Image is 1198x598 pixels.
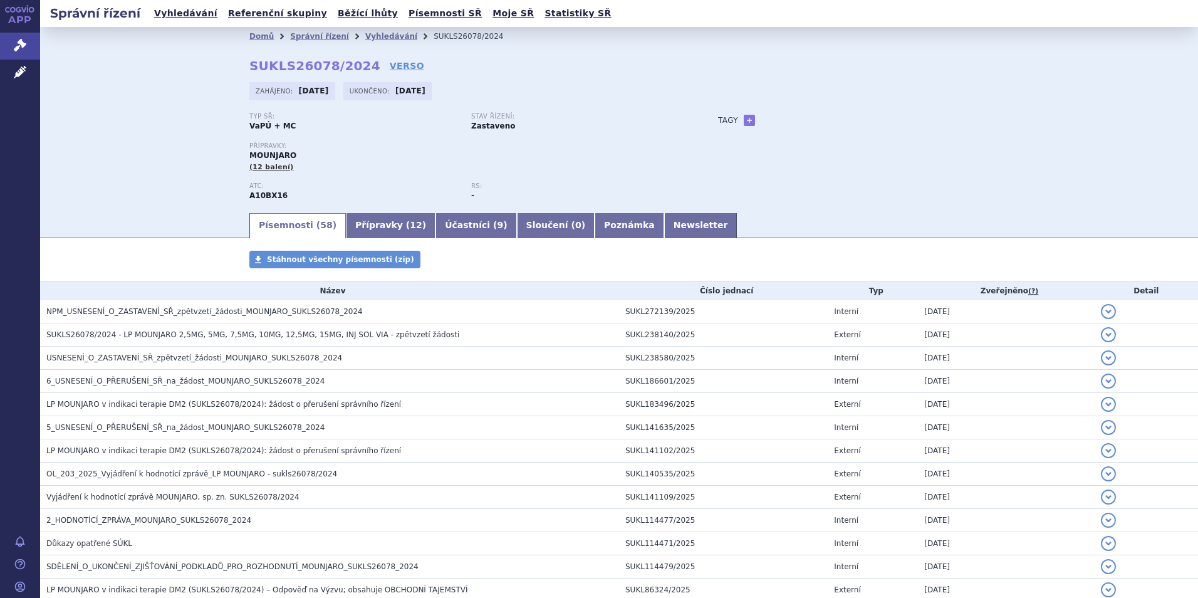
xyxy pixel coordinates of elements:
[405,5,486,22] a: Písemnosti SŘ
[918,323,1094,347] td: [DATE]
[256,86,295,96] span: Zahájeno:
[619,555,828,579] td: SUKL114479/2025
[1101,490,1116,505] button: detail
[834,446,860,455] span: Externí
[918,555,1094,579] td: [DATE]
[619,323,828,347] td: SUKL238140/2025
[350,86,392,96] span: Ukončeno:
[834,354,858,362] span: Interní
[40,281,619,300] th: Název
[834,423,858,432] span: Interní
[918,486,1094,509] td: [DATE]
[619,347,828,370] td: SUKL238580/2025
[834,377,858,386] span: Interní
[390,60,424,72] a: VERSO
[46,423,325,432] span: 5_USNESENÍ_O_PŘERUŠENÍ_SŘ_na_žádost_MOUNJARO_SUKLS26078_2024
[249,163,293,171] span: (12 balení)
[834,400,860,409] span: Externí
[834,585,860,594] span: Externí
[1101,513,1116,528] button: detail
[1095,281,1198,300] th: Detail
[918,370,1094,393] td: [DATE]
[1101,304,1116,319] button: detail
[918,300,1094,323] td: [DATE]
[1101,397,1116,412] button: detail
[46,516,251,525] span: 2_HODNOTÍCÍ_ZPRÁVA_MOUNJARO_SUKLS26078_2024
[40,4,150,22] h2: Správní řízení
[46,307,363,316] span: NPM_USNESENÍ_O_ZASTAVENÍ_SŘ_zpětvzetí_žádosti_MOUNJARO_SUKLS26078_2024
[249,32,274,41] a: Domů
[619,370,828,393] td: SUKL186601/2025
[834,516,858,525] span: Interní
[434,27,519,46] li: SUKLS26078/2024
[471,191,474,200] strong: -
[834,539,858,548] span: Interní
[834,330,860,339] span: Externí
[834,493,860,501] span: Externí
[1101,374,1116,389] button: detail
[918,416,1094,439] td: [DATE]
[718,113,738,128] h3: Tagy
[1101,327,1116,342] button: detail
[46,330,459,339] span: SUKLS26078/2024 - LP MOUNJARO 2,5MG, 5MG, 7,5MG, 10MG, 12,5MG, 15MG, INJ SOL VIA - zpětvzetí žádosti
[834,307,858,316] span: Interní
[619,416,828,439] td: SUKL141635/2025
[46,377,325,386] span: 6_USNESENÍ_O_PŘERUŠENÍ_SŘ_na_žádost_MOUNJARO_SUKLS26078_2024
[46,585,468,594] span: LP MOUNJARO v indikaci terapie DM2 (SUKLS26078/2024) – Odpověď na Výzvu; obsahuje OBCHODNÍ TAJEMSTVÍ
[918,509,1094,532] td: [DATE]
[918,281,1094,300] th: Zveřejněno
[541,5,615,22] a: Statistiky SŘ
[395,87,425,95] strong: [DATE]
[918,439,1094,463] td: [DATE]
[834,469,860,478] span: Externí
[664,213,737,238] a: Newsletter
[249,182,459,190] p: ATC:
[46,493,299,501] span: Vyjádření k hodnotící zprávě MOUNJARO, sp. zn. SUKLS26078/2024
[619,509,828,532] td: SUKL114477/2025
[435,213,516,238] a: Účastníci (9)
[471,182,680,190] p: RS:
[249,142,693,150] p: Přípravky:
[1101,559,1116,574] button: detail
[1101,350,1116,365] button: detail
[619,532,828,555] td: SUKL114471/2025
[365,32,417,41] a: Vyhledávání
[249,251,420,268] a: Stáhnout všechny písemnosti (zip)
[1101,420,1116,435] button: detail
[497,220,503,230] span: 9
[249,151,296,160] span: MOUNJARO
[249,113,459,120] p: Typ SŘ:
[290,32,349,41] a: Správní řízení
[471,122,516,130] strong: Zastaveno
[46,446,401,455] span: LP MOUNJARO v indikaci terapie DM2 (SUKLS26078/2024): žádost o přerušení správního řízení
[471,113,680,120] p: Stav řízení:
[619,393,828,416] td: SUKL183496/2025
[828,281,918,300] th: Typ
[1101,536,1116,551] button: detail
[299,87,329,95] strong: [DATE]
[224,5,331,22] a: Referenční skupiny
[346,213,435,238] a: Přípravky (12)
[517,213,595,238] a: Sloučení (0)
[46,400,401,409] span: LP MOUNJARO v indikaci terapie DM2 (SUKLS26078/2024): žádost o přerušení správního řízení
[575,220,581,230] span: 0
[595,213,664,238] a: Poznámka
[410,220,422,230] span: 12
[46,469,337,478] span: OL_203_2025_Vyjádření k hodnotící zprávě_LP MOUNJARO - sukls26078/2024
[249,58,380,73] strong: SUKLS26078/2024
[150,5,221,22] a: Vyhledávání
[834,562,858,571] span: Interní
[46,562,419,571] span: SDĚLENÍ_O_UKONČENÍ_ZJIŠŤOVÁNÍ_PODKLADŮ_PRO_ROZHODNUTÍ_MOUNJARO_SUKLS26078_2024
[1101,582,1116,597] button: detail
[918,393,1094,416] td: [DATE]
[1101,466,1116,481] button: detail
[918,347,1094,370] td: [DATE]
[918,532,1094,555] td: [DATE]
[619,439,828,463] td: SUKL141102/2025
[249,122,296,130] strong: VaPÚ + MC
[619,300,828,323] td: SUKL272139/2025
[489,5,538,22] a: Moje SŘ
[46,539,132,548] span: Důkazy opatřené SÚKL
[249,213,346,238] a: Písemnosti (58)
[46,354,342,362] span: USNESENÍ_O_ZASTAVENÍ_SŘ_zpětvzetí_žádosti_MOUNJARO_SUKLS26078_2024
